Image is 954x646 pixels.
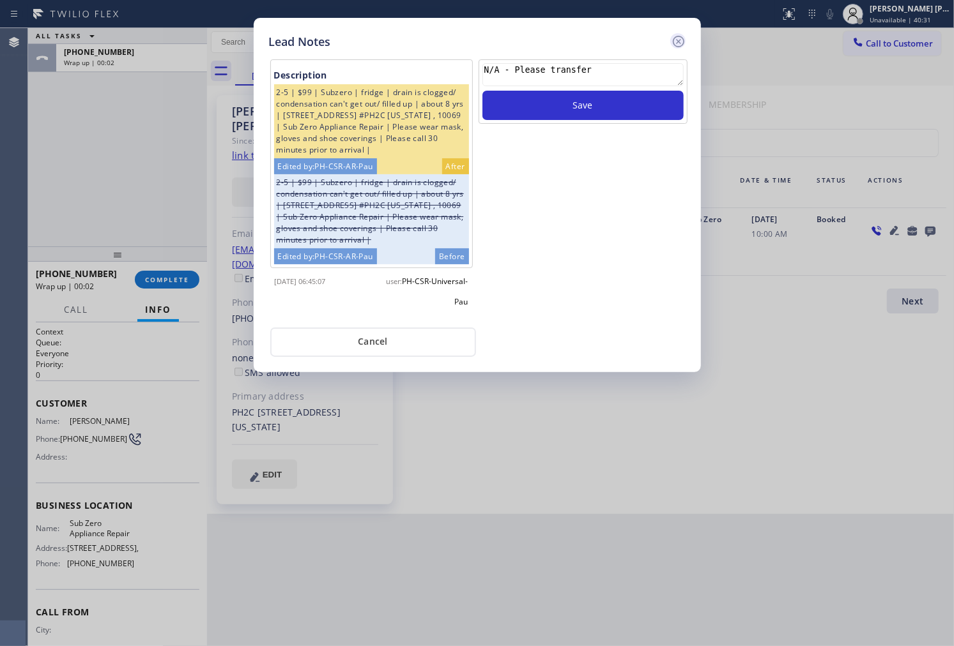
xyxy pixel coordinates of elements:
[274,67,469,84] div: Description
[269,33,331,50] h5: Lead Notes
[275,276,326,286] span: [DATE] 06:45:07
[482,63,684,86] textarea: N/A - Please transfer
[403,276,468,307] span: PH-CSR-Universal-Pau
[274,84,469,158] div: 2-5 | $99 | Subzero | fridge | drain is clogged/ condensation can't get out/ filled up | about 8 ...
[387,276,403,286] span: user:
[270,327,476,357] button: Cancel
[442,158,469,174] div: After
[274,174,469,248] div: 2-5 | $99 | Subzero | fridge | drain is clogged/ condensation can't get out/ filled up | about 8 ...
[482,91,684,120] button: Save
[274,158,377,174] div: Edited by: PH-CSR-AR-Pau
[435,248,468,264] div: Before
[274,248,377,264] div: Edited by: PH-CSR-AR-Pau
